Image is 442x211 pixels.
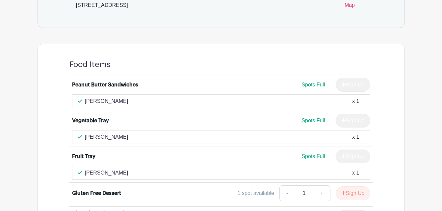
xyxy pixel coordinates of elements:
[336,186,370,200] button: Sign Up
[85,133,128,141] p: [PERSON_NAME]
[85,169,128,177] p: [PERSON_NAME]
[72,152,95,160] div: Fruit Tray
[72,81,138,89] div: Peanut Butter Sandwiches
[279,185,295,201] a: -
[69,60,111,69] h4: Food Items
[85,97,128,105] p: [PERSON_NAME]
[314,185,330,201] a: +
[352,169,359,177] div: x 1
[72,189,121,197] div: Gluten Free Dessert
[301,82,325,87] span: Spots Full
[301,118,325,123] span: Spots Full
[72,117,109,125] div: Vegetable Tray
[238,189,274,197] div: 1 spot available
[352,133,359,141] div: x 1
[352,97,359,105] div: x 1
[301,153,325,159] span: Spots Full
